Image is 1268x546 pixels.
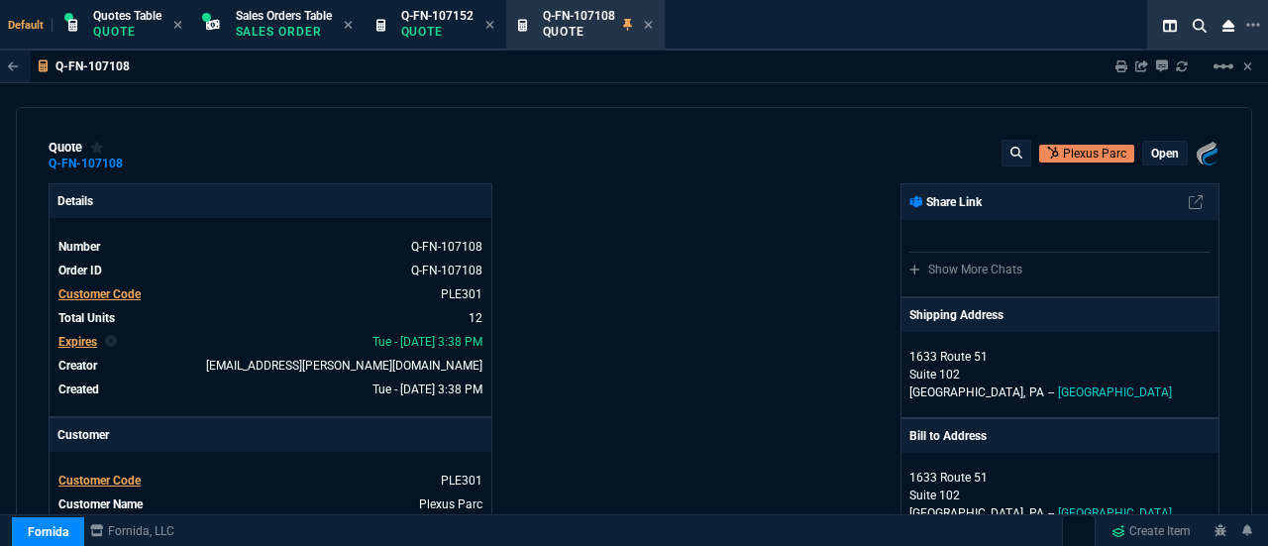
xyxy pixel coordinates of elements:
tr: undefined [57,494,483,514]
a: Open Customer in hubSpot [1039,145,1134,163]
tr: undefined [57,380,483,399]
p: Quote [401,24,474,40]
span: Customer Name [58,497,143,511]
tr: undefined [57,332,483,352]
a: Create Item [1104,516,1199,546]
span: Customer Code [58,474,141,488]
div: Add to Watchlist [90,140,104,156]
span: [GEOGRAPHIC_DATA] [1058,506,1172,520]
p: Quote [543,24,615,40]
p: Suite 102 [909,487,1211,504]
span: Customer Code [58,287,141,301]
span: [GEOGRAPHIC_DATA], [909,385,1025,399]
p: Shipping Address [909,306,1004,324]
p: Sales Order [236,24,332,40]
nx-icon: Open New Tab [1246,16,1260,35]
a: Hide Workbench [1243,58,1252,74]
span: PA [1029,385,1044,399]
span: Default [8,19,53,32]
tr: See Marketplace Order [57,237,483,257]
span: 2025-10-21T15:38:56.009Z [372,335,482,349]
tr: undefined [57,356,483,376]
span: PLE301 [441,474,482,488]
a: Show More Chats [909,263,1022,276]
p: Customer [50,418,491,452]
tr: See Marketplace Order [57,261,483,280]
div: quote [49,140,104,156]
p: Details [50,184,491,218]
nx-icon: Back to Table [8,59,19,73]
tr: undefined [57,471,483,491]
span: Order ID [58,264,102,277]
span: Total Units [58,311,115,325]
span: -- [1048,506,1054,520]
span: -- [1048,385,1054,399]
p: Plexus Parc [1063,145,1126,163]
span: 12 [469,311,482,325]
a: Plexus Parc [419,497,482,511]
span: seti.shadab@fornida.com [206,359,482,373]
nx-icon: Search [1185,14,1215,38]
span: Sales Orders Table [236,9,332,23]
tr: undefined [57,308,483,328]
nx-icon: Close Tab [485,18,494,34]
span: Creator [58,359,97,373]
nx-icon: Close Tab [173,18,182,34]
nx-icon: Clear selected rep [105,333,117,351]
span: [GEOGRAPHIC_DATA], [909,506,1025,520]
span: Quotes Table [93,9,161,23]
p: open [1151,146,1179,162]
span: 2025-10-07T15:38:56.008Z [372,382,482,396]
nx-icon: Close Tab [344,18,353,34]
p: Q-FN-107108 [55,58,130,74]
a: See Marketplace Order [411,264,482,277]
span: Number [58,240,100,254]
span: Q-FN-107152 [401,9,474,23]
tr: undefined [57,284,483,304]
p: Suite 102 [909,366,1211,383]
p: Share Link [909,193,982,211]
span: PA [1029,506,1044,520]
p: 1633 Route 51 [909,469,1211,487]
a: PLE301 [441,287,482,301]
a: Q-FN-107108 [49,163,123,165]
nx-icon: Close Tab [644,18,653,34]
span: Created [58,382,99,396]
mat-icon: Example home icon [1212,55,1235,78]
p: Bill to Address [909,427,987,445]
span: [GEOGRAPHIC_DATA] [1058,385,1172,399]
span: See Marketplace Order [411,240,482,254]
nx-icon: Close Workbench [1215,14,1242,38]
a: msbcCompanyName [84,522,180,540]
span: Expires [58,335,97,349]
p: Quote [93,24,161,40]
p: 1633 Route 51 [909,348,1211,366]
nx-icon: Split Panels [1155,14,1185,38]
span: Q-FN-107108 [543,9,615,23]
